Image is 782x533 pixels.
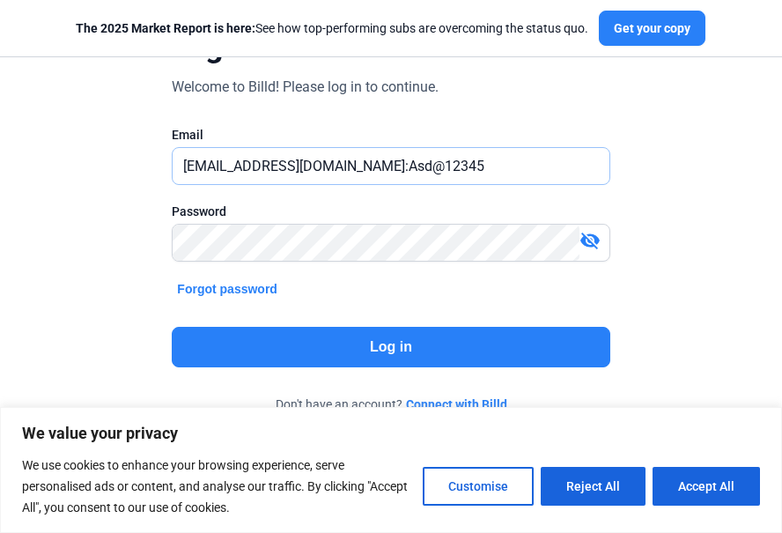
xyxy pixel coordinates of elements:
[541,467,646,506] button: Reject All
[172,279,283,299] button: Forgot password
[579,230,601,251] mat-icon: visibility_off
[76,19,588,37] div: See how top-performing subs are overcoming the status quo.
[76,21,255,35] span: The 2025 Market Report is here:
[172,126,609,144] div: Email
[172,77,439,98] div: Welcome to Billd! Please log in to continue.
[172,396,609,413] div: Don't have an account?
[406,396,507,413] a: Connect with Billd
[599,11,705,46] button: Get your copy
[22,423,760,444] p: We value your privacy
[423,467,534,506] button: Customise
[172,203,609,220] div: Password
[653,467,760,506] button: Accept All
[22,455,409,518] p: We use cookies to enhance your browsing experience, serve personalised ads or content, and analys...
[172,327,609,367] button: Log in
